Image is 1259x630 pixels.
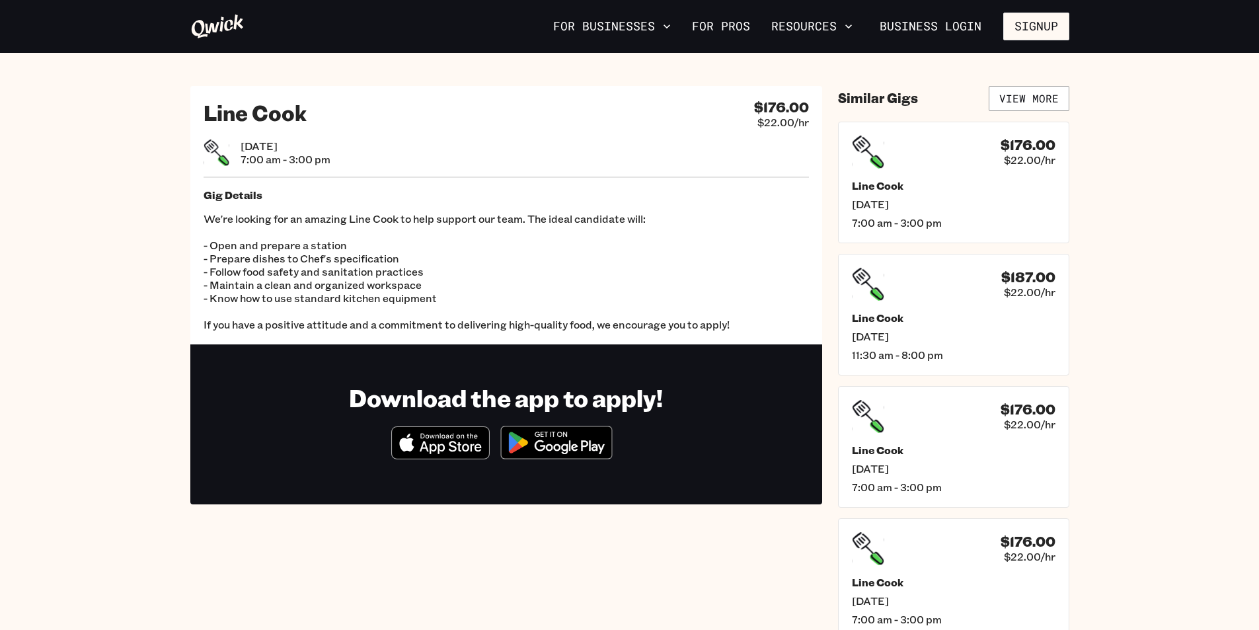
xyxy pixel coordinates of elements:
a: For Pros [687,15,755,38]
a: $187.00$22.00/hrLine Cook[DATE]11:30 am - 8:00 pm [838,254,1069,375]
span: $22.00/hr [1004,153,1055,167]
h1: Download the app to apply! [349,383,663,413]
a: $176.00$22.00/hrLine Cook[DATE]7:00 am - 3:00 pm [838,386,1069,508]
span: 11:30 am - 8:00 pm [852,348,1055,362]
span: 7:00 am - 3:00 pm [852,216,1055,229]
span: $22.00/hr [1004,418,1055,431]
button: For Businesses [548,15,676,38]
h4: $176.00 [754,99,809,116]
h4: $176.00 [1001,401,1055,418]
a: Business Login [868,13,993,40]
span: $22.00/hr [1004,550,1055,563]
a: View More [989,86,1069,111]
span: [DATE] [852,330,1055,343]
p: We're looking for an amazing Line Cook to help support our team. The ideal candidate will: - Open... [204,212,809,331]
h4: Similar Gigs [838,90,918,106]
span: 7:00 am - 3:00 pm [852,613,1055,626]
h2: Line Cook [204,99,307,126]
a: $176.00$22.00/hrLine Cook[DATE]7:00 am - 3:00 pm [838,122,1069,243]
img: Get it on Google Play [492,418,621,467]
button: Resources [766,15,858,38]
span: 7:00 am - 3:00 pm [852,481,1055,494]
span: [DATE] [852,198,1055,211]
span: [DATE] [852,594,1055,608]
h4: $176.00 [1001,533,1055,550]
span: $22.00/hr [1004,286,1055,299]
span: [DATE] [241,139,330,153]
span: $22.00/hr [757,116,809,129]
h5: Line Cook [852,179,1055,192]
span: 7:00 am - 3:00 pm [241,153,330,166]
h5: Line Cook [852,311,1055,325]
h5: Line Cook [852,444,1055,457]
h5: Gig Details [204,188,809,202]
h4: $176.00 [1001,137,1055,153]
a: Download on the App Store [391,448,490,462]
button: Signup [1003,13,1069,40]
h4: $187.00 [1001,269,1055,286]
span: [DATE] [852,462,1055,475]
h5: Line Cook [852,576,1055,589]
